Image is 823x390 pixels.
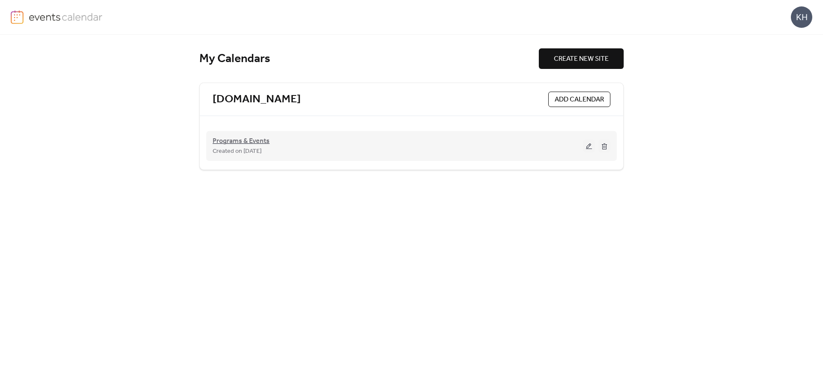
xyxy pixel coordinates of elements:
button: CREATE NEW SITE [539,48,624,69]
span: CREATE NEW SITE [554,54,609,64]
div: My Calendars [199,51,539,66]
img: logo [11,10,24,24]
span: Programs & Events [213,136,270,146]
img: logo-type [29,10,103,23]
a: [DOMAIN_NAME] [213,92,301,107]
a: Programs & Events [213,139,270,144]
button: ADD CALENDAR [548,92,610,107]
div: KH [791,6,812,28]
span: ADD CALENDAR [555,95,604,105]
span: Created on [DATE] [213,146,261,157]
